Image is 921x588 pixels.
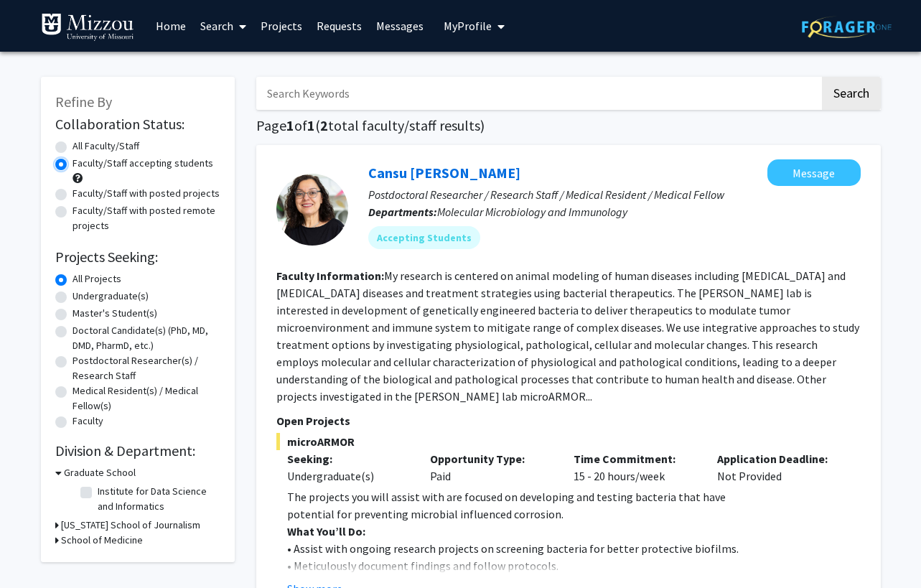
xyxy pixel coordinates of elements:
[368,205,437,219] b: Departments:
[286,116,294,134] span: 1
[256,77,820,110] input: Search Keywords
[822,77,881,110] button: Search
[368,186,861,203] p: Postdoctoral Researcher / Research Staff / Medical Resident / Medical Fellow
[444,19,492,33] span: My Profile
[320,116,328,134] span: 2
[287,450,409,467] p: Seeking:
[430,450,552,467] p: Opportunity Type:
[802,16,892,38] img: ForagerOne Logo
[73,139,139,154] label: All Faculty/Staff
[11,523,61,577] iframe: Chat
[287,557,861,574] p: • Meticulously document findings and follow protocols.
[369,1,431,51] a: Messages
[706,450,850,485] div: Not Provided
[256,117,881,134] h1: Page of ( total faculty/staff results)
[437,205,627,219] span: Molecular Microbiology and Immunology
[73,383,220,414] label: Medical Resident(s) / Medical Fellow(s)
[55,93,112,111] span: Refine By
[287,505,861,523] p: potential for preventing microbial influenced corrosion.
[73,203,220,233] label: Faculty/Staff with posted remote projects
[73,271,121,286] label: All Projects
[307,116,315,134] span: 1
[73,186,220,201] label: Faculty/Staff with posted projects
[368,164,520,182] a: Cansu [PERSON_NAME]
[276,269,859,403] fg-read-more: My research is centered on animal modeling of human diseases including [MEDICAL_DATA] and [MEDICA...
[287,524,365,538] strong: What You’ll Do:
[574,450,696,467] p: Time Commitment:
[287,540,861,557] p: • Assist with ongoing research projects on screening bacteria for better protective biofilms.
[563,450,706,485] div: 15 - 20 hours/week
[55,248,220,266] h2: Projects Seeking:
[73,323,220,353] label: Doctoral Candidate(s) (PhD, MD, DMD, PharmD, etc.)
[64,465,136,480] h3: Graduate School
[55,116,220,133] h2: Collaboration Status:
[73,414,103,429] label: Faculty
[61,533,143,548] h3: School of Medicine
[309,1,369,51] a: Requests
[276,269,384,283] b: Faculty Information:
[287,488,861,505] p: The projects you will assist with are focused on developing and testing bacteria that have
[73,156,213,171] label: Faculty/Staff accepting students
[717,450,839,467] p: Application Deadline:
[253,1,309,51] a: Projects
[41,13,134,42] img: University of Missouri Logo
[98,484,217,514] label: Institute for Data Science and Informatics
[73,306,157,321] label: Master's Student(s)
[61,518,200,533] h3: [US_STATE] School of Journalism
[368,226,480,249] mat-chip: Accepting Students
[73,289,149,304] label: Undergraduate(s)
[276,412,861,429] p: Open Projects
[767,159,861,186] button: Message Cansu Agca
[419,450,563,485] div: Paid
[193,1,253,51] a: Search
[55,442,220,459] h2: Division & Department:
[149,1,193,51] a: Home
[73,353,220,383] label: Postdoctoral Researcher(s) / Research Staff
[276,433,861,450] span: microARMOR
[287,467,409,485] div: Undergraduate(s)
